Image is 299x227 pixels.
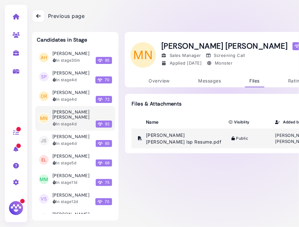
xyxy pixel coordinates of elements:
[53,70,89,76] h3: [PERSON_NAME]
[98,200,102,204] img: Megan Score
[53,51,89,56] h3: [PERSON_NAME]
[37,37,87,43] h3: Candidates in Stage
[198,78,221,83] span: Messages
[39,91,49,101] span: OR
[206,60,232,67] div: Monster
[53,141,77,146] div: In stage
[98,58,102,63] img: Megan Score
[96,96,112,103] span: 72
[39,113,49,123] span: MN
[53,153,89,159] h3: [PERSON_NAME]
[245,75,264,87] a: Files
[53,173,89,178] h3: [PERSON_NAME]
[149,78,170,83] span: Overview
[144,75,174,87] a: Overview
[53,212,89,217] h3: [PERSON_NAME]
[98,161,102,165] img: Megan Score
[96,57,112,64] span: 85
[96,140,112,147] span: 85
[53,90,89,95] h3: [PERSON_NAME]
[161,52,201,59] div: Sales Manager
[229,134,251,142] span: Public
[146,132,224,145] div: [PERSON_NAME] [PERSON_NAME] Isp Resume.pdf
[53,180,77,185] div: In stage
[206,52,245,59] div: Screening Call
[53,134,89,139] h3: [PERSON_NAME]
[39,72,49,82] span: SP
[39,194,49,204] span: VS
[98,180,102,185] img: Megan Score
[96,179,112,186] span: 75
[98,122,102,126] img: Megan Score
[98,78,102,82] img: Megan Score
[53,109,112,120] h3: [PERSON_NAME] [PERSON_NAME]
[39,53,49,62] span: AH
[71,199,78,204] time: 2025-08-27T05:54:01.513Z
[53,192,89,198] h3: [PERSON_NAME]
[53,58,80,63] div: In stage
[161,60,202,67] div: Applied
[53,199,78,205] div: In stage
[39,155,49,165] span: EL
[95,198,112,205] span: 70
[53,77,77,83] div: In stage
[53,97,77,102] div: In stage
[39,136,49,145] span: JS
[132,101,182,107] h3: Files & Attachments
[53,160,76,166] div: In stage
[71,160,76,165] time: 2025-09-03T12:09:22.458Z
[98,141,102,146] img: Megan Score
[71,180,77,185] time: 2025-08-28T10:09:44.324Z
[39,214,49,223] span: LK
[8,200,24,216] img: Megan
[95,76,112,83] span: 70
[250,78,260,83] span: Files
[229,119,270,125] div: Visiblity
[32,10,85,22] a: Previous page
[96,160,112,167] span: 68
[130,42,156,68] span: MN
[71,141,77,146] time: 2025-09-03T12:18:43.791Z
[48,12,85,20] span: Previous page
[187,60,202,66] time: Aug 29, 2025
[71,58,80,63] time: 2025-09-08T11:45:28.012Z
[96,121,112,128] span: 92
[146,119,224,125] div: Name
[71,77,77,82] time: 2025-09-03T12:23:55.818Z
[98,97,102,102] img: Megan Score
[53,121,77,127] div: In stage
[193,75,226,87] a: Messages
[71,121,77,126] time: 2025-09-03T12:19:55.576Z
[71,97,77,102] time: 2025-09-03T12:23:10.462Z
[39,175,49,184] span: MM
